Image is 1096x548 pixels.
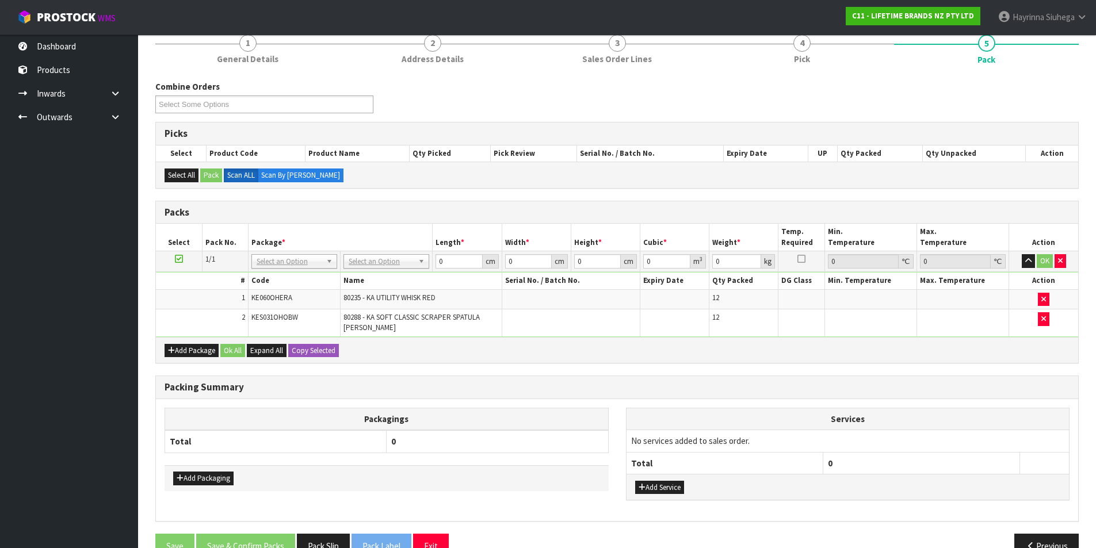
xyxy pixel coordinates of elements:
[242,293,245,302] span: 1
[224,168,258,182] label: Scan ALL
[571,224,640,251] th: Height
[165,408,609,430] th: Packagings
[424,35,441,52] span: 2
[247,344,287,358] button: Expand All
[640,273,709,289] th: Expiry Date
[251,312,298,322] span: KES031OHOBW
[1013,12,1044,22] span: Hayrinna
[1009,224,1078,251] th: Action
[257,255,322,269] span: Select an Option
[808,145,837,162] th: UP
[846,7,980,25] a: C11 - LIFETIME BRANDS NZ PTY LTD
[916,224,1009,251] th: Max. Temperature
[709,224,778,251] th: Weight
[635,481,684,495] button: Add Service
[690,254,706,269] div: m
[712,312,719,322] span: 12
[288,344,339,358] button: Copy Selected
[778,273,824,289] th: DG Class
[17,10,32,24] img: cube-alt.png
[205,254,215,264] span: 1/1
[202,224,248,251] th: Pack No.
[433,224,502,251] th: Length
[778,224,824,251] th: Temp. Required
[916,273,1009,289] th: Max. Temperature
[156,145,207,162] th: Select
[712,293,719,302] span: 12
[502,224,571,251] th: Width
[709,273,778,289] th: Qty Packed
[483,254,499,269] div: cm
[502,273,640,289] th: Serial No. / Batch No.
[824,224,916,251] th: Min. Temperature
[391,436,396,447] span: 0
[793,35,811,52] span: 4
[242,312,245,322] span: 2
[165,168,198,182] button: Select All
[552,254,568,269] div: cm
[305,145,410,162] th: Product Name
[621,254,637,269] div: cm
[343,312,480,332] span: 80288 - KA SOFT CLASSIC SCRAPER SPATULA [PERSON_NAME]
[37,10,96,25] span: ProStock
[402,53,464,65] span: Address Details
[349,255,414,269] span: Select an Option
[491,145,577,162] th: Pick Review
[258,168,343,182] label: Scan By [PERSON_NAME]
[217,53,278,65] span: General Details
[341,273,502,289] th: Name
[700,255,702,263] sup: 3
[410,145,491,162] th: Qty Picked
[250,346,283,355] span: Expand All
[899,254,914,269] div: ℃
[627,408,1070,430] th: Services
[627,430,1070,452] td: No services added to sales order.
[207,145,305,162] th: Product Code
[922,145,1025,162] th: Qty Unpacked
[761,254,775,269] div: kg
[165,344,219,358] button: Add Package
[343,293,436,302] span: 80235 - KA UTILITY WHISK RED
[1009,273,1078,289] th: Action
[627,452,823,474] th: Total
[173,472,234,485] button: Add Packaging
[165,128,1070,139] h3: Picks
[794,53,810,65] span: Pick
[98,13,116,24] small: WMS
[1046,12,1075,22] span: Siuhega
[248,273,340,289] th: Code
[251,293,292,302] span: KE060OHERA
[978,35,995,52] span: 5
[577,145,724,162] th: Serial No. / Batch No.
[609,35,626,52] span: 3
[239,35,257,52] span: 1
[200,168,222,182] button: Pack
[828,458,832,469] span: 0
[582,53,652,65] span: Sales Order Lines
[165,207,1070,218] h3: Packs
[220,344,245,358] button: Ok All
[165,430,387,453] th: Total
[1037,254,1053,268] button: OK
[248,224,433,251] th: Package
[991,254,1006,269] div: ℃
[977,53,995,66] span: Pack
[852,11,974,21] strong: C11 - LIFETIME BRANDS NZ PTY LTD
[155,81,220,93] label: Combine Orders
[824,273,916,289] th: Min. Temperature
[165,382,1070,393] h3: Packing Summary
[156,273,248,289] th: #
[640,224,709,251] th: Cubic
[1026,145,1078,162] th: Action
[837,145,922,162] th: Qty Packed
[156,224,202,251] th: Select
[724,145,808,162] th: Expiry Date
